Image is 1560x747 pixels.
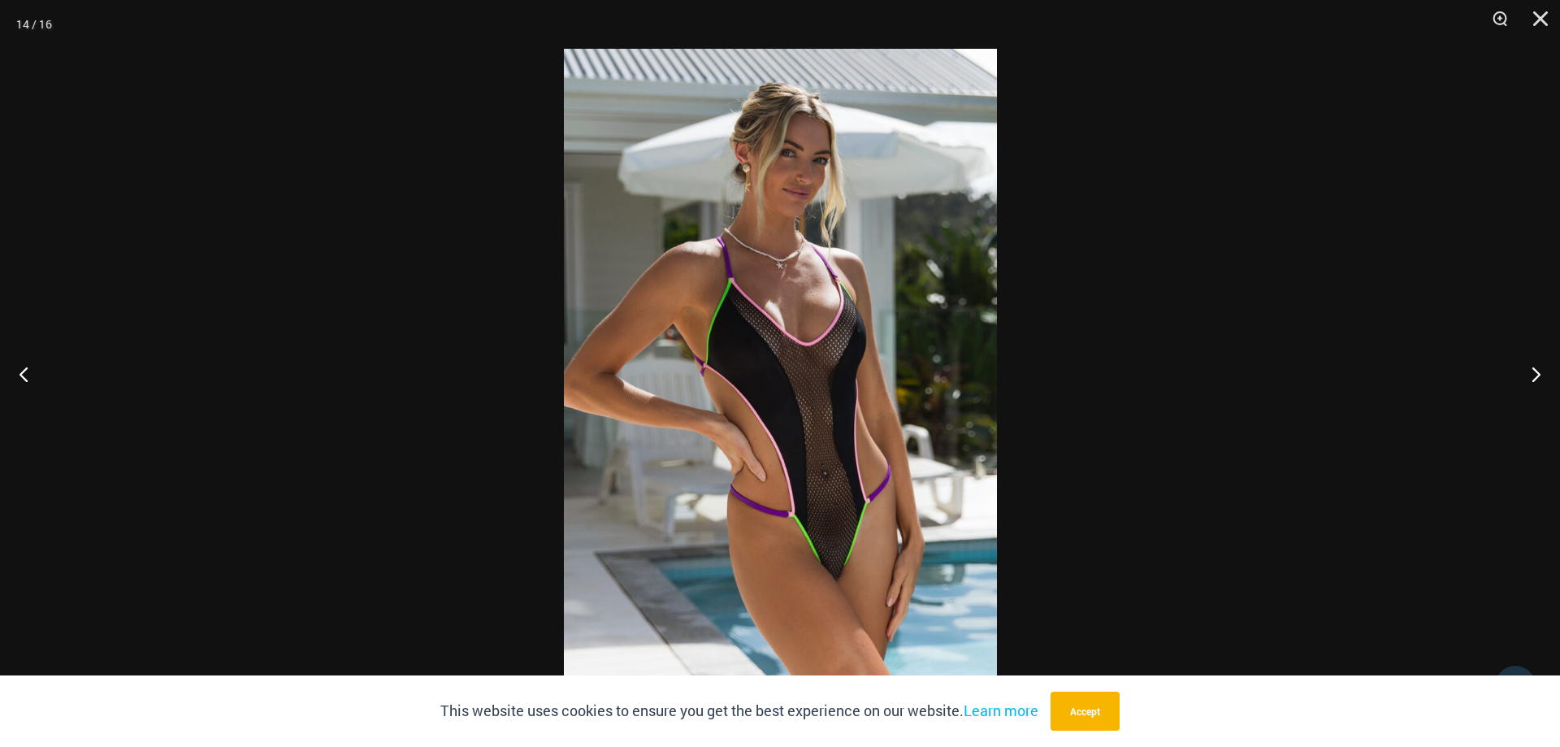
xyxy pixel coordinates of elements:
p: This website uses cookies to ensure you get the best experience on our website. [440,699,1038,723]
img: Reckless Neon Crush Black Neon 879 One Piece 03 [564,49,997,698]
a: Learn more [964,701,1038,720]
div: 14 / 16 [16,12,52,37]
button: Next [1499,333,1560,415]
button: Accept [1051,692,1120,731]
